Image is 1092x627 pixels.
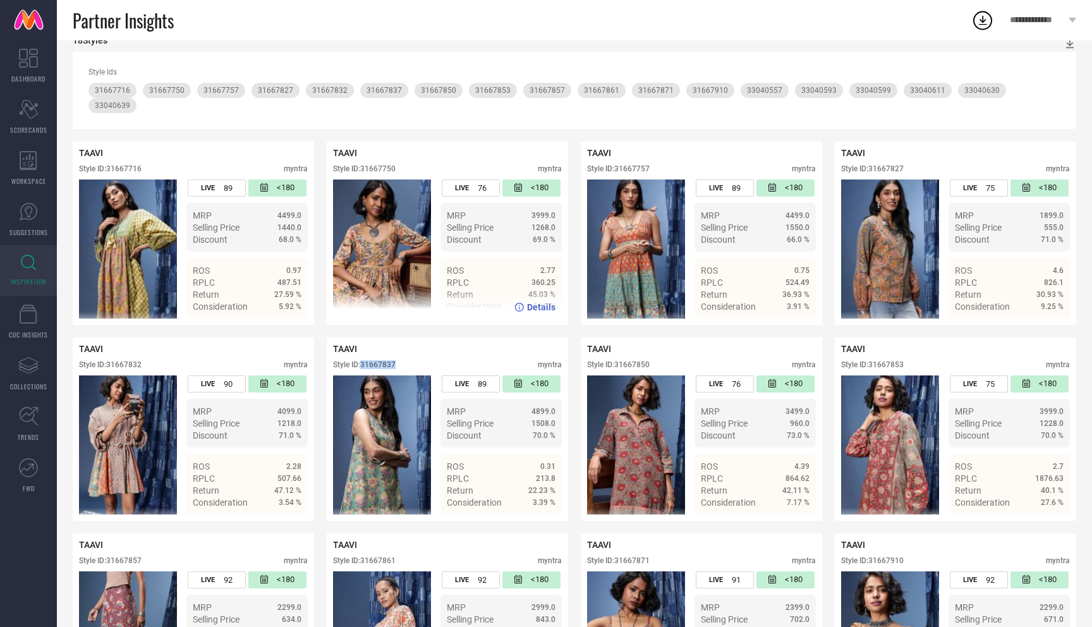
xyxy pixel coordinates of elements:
span: Return [193,485,219,496]
span: 27.6 % [1041,498,1064,507]
div: Number of days the style has been live on the platform [950,571,1008,588]
span: Selling Price [193,222,240,233]
span: Partner Insights [73,8,174,33]
div: Style ID: 31667871 [587,556,650,565]
span: MRP [193,210,212,221]
span: Discount [701,234,736,245]
span: 42.11 % [782,486,810,495]
span: Consideration [701,497,756,508]
span: 90 [224,379,233,389]
span: 69.0 % [533,235,555,244]
a: Details [768,520,810,530]
span: ROS [447,461,464,472]
div: Style ID: 31667750 [333,164,396,173]
span: 2399.0 [786,603,810,612]
span: 487.51 [277,278,301,287]
span: Selling Price [193,418,240,429]
span: 33040630 [964,86,1000,95]
div: Style ID: 31667716 [79,164,142,173]
span: 36.93 % [782,290,810,299]
div: Click to view image [587,180,685,319]
span: 31667871 [638,86,674,95]
span: 9.25 % [1041,302,1064,311]
span: TAAVI [333,148,357,158]
span: ROS [701,461,718,472]
span: ROS [955,265,972,276]
span: 4099.0 [277,407,301,416]
div: Number of days the style has been live on the platform [950,180,1008,197]
div: Style ID: 31667857 [79,556,142,565]
span: 33040599 [856,86,891,95]
span: 31667857 [530,86,565,95]
span: Consideration [955,301,1010,312]
span: Return [701,485,727,496]
span: SCORECARDS [10,125,47,135]
div: myntra [538,164,562,173]
span: Consideration [955,497,1010,508]
span: 702.0 [790,615,810,624]
span: 4499.0 [786,211,810,220]
span: 31667853 [475,86,511,95]
span: 1508.0 [531,419,555,428]
span: MRP [701,210,720,221]
span: 1440.0 [277,223,301,232]
span: Selling Price [447,418,494,429]
span: 70.0 % [1041,431,1064,440]
span: 1550.0 [786,223,810,232]
span: 75 [986,379,995,389]
span: 4899.0 [531,407,555,416]
span: 31667832 [312,86,348,95]
div: Number of days the style has been live on the platform [696,180,754,197]
span: 71.0 % [1041,235,1064,244]
span: 31667750 [149,86,185,95]
span: 33040593 [801,86,837,95]
span: LIVE [455,576,469,584]
span: Discount [193,234,227,245]
div: Number of days since the style was first listed on the platform [502,180,561,197]
span: LIVE [709,576,723,584]
span: ROS [193,265,210,276]
span: RPLC [701,277,723,288]
div: myntra [284,360,308,369]
span: COLLECTIONS [10,382,47,391]
div: myntra [538,360,562,369]
span: 89 [224,183,233,193]
span: 31667910 [693,86,728,95]
span: 0.31 [540,462,555,471]
span: 2.7 [1053,462,1064,471]
span: 213.8 [536,474,555,483]
span: LIVE [963,380,977,388]
span: 73.0 % [787,431,810,440]
a: Details [768,324,810,334]
span: Consideration [193,301,248,312]
span: ROS [447,265,464,276]
span: Selling Price [701,614,748,624]
div: Click to view image [841,375,939,514]
span: Selling Price [955,418,1002,429]
div: Number of days the style has been live on the platform [696,571,754,588]
div: Style ID: 31667853 [841,360,904,369]
div: Style ID: 31667850 [587,360,650,369]
div: Number of days the style has been live on the platform [442,571,500,588]
div: Style ID: 31667837 [333,360,396,369]
span: 5.92 % [279,302,301,311]
a: Details [1022,520,1064,530]
span: 826.1 [1044,278,1064,287]
span: Details [1035,520,1064,530]
span: 33040639 [95,101,130,110]
div: Style ID: 31667832 [79,360,142,369]
span: 31667850 [421,86,456,95]
div: Number of days since the style was first listed on the platform [1010,571,1069,588]
div: Style Ids [88,68,1060,76]
span: <180 [1039,183,1057,193]
span: MRP [447,406,466,417]
div: Style ID: 31667757 [587,164,650,173]
span: Consideration [193,497,248,508]
span: Discount [193,430,227,441]
span: 75 [986,183,995,193]
span: 33040611 [910,86,945,95]
div: Open download list [971,9,994,32]
span: 1268.0 [531,223,555,232]
span: Selling Price [701,222,748,233]
span: RPLC [955,277,977,288]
